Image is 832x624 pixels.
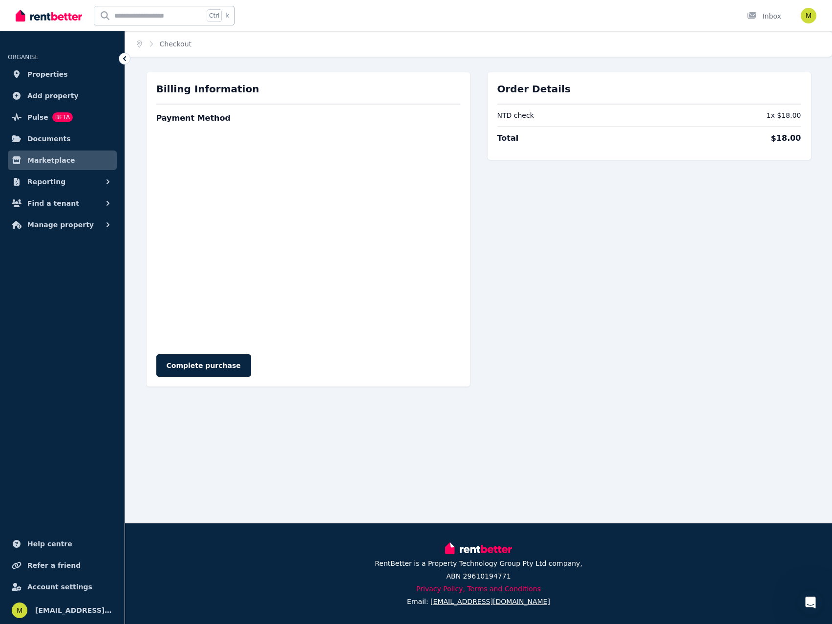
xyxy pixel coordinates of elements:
p: RentBetter is a Property Technology Group Pty Ltd company, [375,559,582,568]
h2: Billing Information [156,82,460,96]
span: NTD check [497,110,534,120]
a: Marketplace [8,151,117,170]
span: Home [21,329,43,336]
img: Profile image for Earl [114,16,134,35]
div: Rental Payments - General FAQs [20,258,164,269]
span: Help [155,329,171,336]
span: Ctrl [207,9,222,22]
img: logo [20,20,76,33]
a: Documents [8,129,117,149]
span: Total [497,132,519,144]
span: [EMAIL_ADDRESS][DOMAIN_NAME] [35,604,113,616]
button: Reporting [8,172,117,192]
button: Find a tenant [8,194,117,213]
div: Close [168,16,186,33]
div: How much does it cost? [20,240,164,251]
div: Send us a messageWe'll be back online [DATE] [10,149,186,186]
img: RentBetter [445,541,512,556]
span: Account settings [27,581,92,593]
div: Inbox [747,11,781,21]
img: RentBetter [16,8,82,23]
a: Help centre [8,534,117,554]
span: Documents [27,133,71,145]
a: Add property [8,86,117,106]
div: Rental Payments - How They Work [14,218,181,237]
button: Help [130,305,195,344]
span: Messages [81,329,115,336]
span: [EMAIL_ADDRESS][DOMAIN_NAME] [430,598,550,605]
button: Complete purchase [156,354,251,377]
p: ABN 29610194771 [446,571,511,581]
span: Reporting [27,176,65,188]
nav: Breadcrumb [125,31,203,57]
span: BETA [52,112,73,122]
img: moizsherwani@gmail.com [801,8,816,23]
button: Search for help [14,195,181,215]
span: Find a tenant [27,197,79,209]
p: Email: [407,597,550,606]
img: Profile image for Jodie [96,16,115,35]
a: PulseBETA [8,108,117,127]
a: Refer a friend [8,556,117,575]
a: Account settings [8,577,117,597]
img: moizsherwani@gmail.com [12,602,27,618]
span: Marketplace [27,154,75,166]
a: Properties [8,65,117,84]
span: Manage property [27,219,94,231]
span: k [226,12,229,20]
p: Hi [EMAIL_ADDRESS][DOMAIN_NAME] 👋 [20,69,176,119]
span: Help centre [27,538,72,550]
span: Add property [27,90,79,102]
span: $18.00 [771,132,801,144]
iframe: To enrich screen reader interactions, please activate Accessibility in Grammarly extension settings [154,130,462,344]
span: Refer a friend [27,559,81,571]
p: How can we help? [20,119,176,136]
img: Profile image for Rochelle [133,16,152,35]
div: Rental Payments - General FAQs [14,255,181,273]
button: Manage property [8,215,117,235]
span: 1 x $18.00 [767,110,801,120]
button: Messages [65,305,130,344]
div: We'll be back online [DATE] [20,167,163,177]
div: Send us a message [20,157,163,167]
div: How Applications are Received and Managed [14,273,181,301]
span: ORGANISE [8,54,39,61]
a: Privacy Policy, Terms and Conditions [416,585,541,593]
div: How much does it cost? [14,237,181,255]
h2: Order Details [497,82,801,96]
iframe: Intercom live chat [799,591,822,614]
span: Pulse [27,111,48,123]
span: Search for help [20,200,79,210]
span: Checkout [160,39,192,49]
div: Rental Payments - How They Work [20,222,164,233]
div: Payment Method [156,108,231,128]
span: Properties [27,68,68,80]
div: How Applications are Received and Managed [20,277,164,297]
